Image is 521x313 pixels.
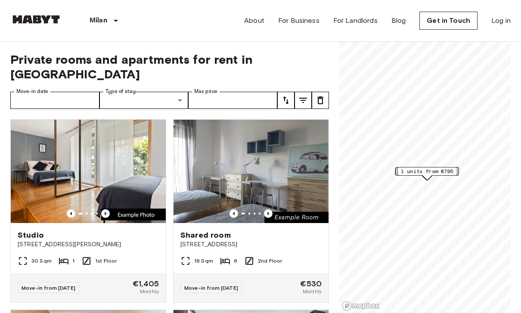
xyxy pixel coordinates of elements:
[72,257,74,265] span: 1
[277,92,295,109] button: tune
[258,257,282,265] span: 2nd Floor
[264,209,273,218] button: Previous image
[491,15,511,26] a: Log in
[105,88,136,95] label: Type of stay
[10,92,99,109] input: Choose date
[194,88,217,95] label: Max price
[101,209,110,218] button: Previous image
[401,167,453,175] span: 1 units from €795
[312,92,329,109] button: tune
[31,257,52,265] span: 30 Sqm
[22,285,75,291] span: Move-in from [DATE]
[180,230,231,240] span: Shared room
[391,15,406,26] a: Blog
[174,120,329,223] img: Marketing picture of unit IT-14-029-003-04H
[278,15,319,26] a: For Business
[180,240,322,249] span: [STREET_ADDRESS]
[16,88,48,95] label: Move-in date
[10,52,329,81] span: Private rooms and apartments for rent in [GEOGRAPHIC_DATA]
[295,92,312,109] button: tune
[10,119,166,303] a: Marketing picture of unit IT-14-001-002-01HPrevious imagePrevious imageStudio[STREET_ADDRESS][PER...
[234,257,237,265] span: 6
[173,119,329,303] a: Marketing picture of unit IT-14-029-003-04HPrevious imagePrevious imageShared room[STREET_ADDRESS...
[194,257,213,265] span: 19 Sqm
[184,285,238,291] span: Move-in from [DATE]
[95,257,117,265] span: 1st Floor
[90,15,107,26] p: Milan
[18,230,44,240] span: Studio
[140,288,159,295] span: Monthly
[11,120,166,223] img: Marketing picture of unit IT-14-001-002-01H
[10,15,62,24] img: Habyt
[18,240,159,249] span: [STREET_ADDRESS][PERSON_NAME]
[244,15,264,26] a: About
[395,167,459,180] div: Map marker
[67,209,75,218] button: Previous image
[333,15,378,26] a: For Landlords
[342,301,380,311] a: Mapbox logo
[397,167,457,180] div: Map marker
[229,209,238,218] button: Previous image
[419,12,478,30] a: Get in Touch
[133,280,159,288] span: €1,405
[300,280,322,288] span: €530
[303,288,322,295] span: Monthly
[396,167,459,180] div: Map marker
